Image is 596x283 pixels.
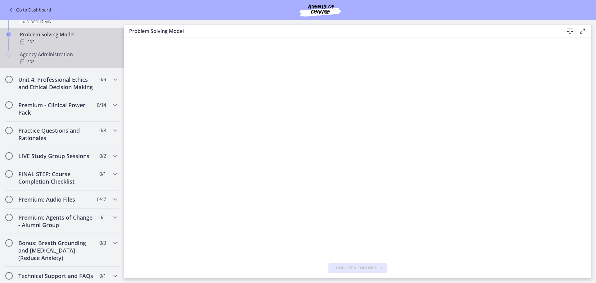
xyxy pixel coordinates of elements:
[18,101,94,116] h2: Premium - Clinical Power Pack
[7,6,51,14] a: Go to Dashboard
[99,214,106,221] span: 0 / 1
[18,152,94,160] h2: LIVE Study Group Sessions
[18,76,94,91] h2: Unit 4: Professional Ethics and Ethical Decision Making
[18,196,94,203] h2: Premium: Audio Files
[99,239,106,247] span: 0 / 3
[20,18,117,26] div: Video
[18,170,94,185] h2: FINAL STEP: Course Completion Checklist
[18,239,94,262] h2: Bonus: Breath Grounding and [MEDICAL_DATA] (Reduce Anxiety)
[333,266,377,271] span: Complete & continue
[20,58,117,66] div: PDF
[6,32,11,37] i: Completed
[18,214,94,229] h2: Premium: Agents of Change - Alumni Group
[99,170,106,178] span: 0 / 1
[20,38,117,46] div: PDF
[283,2,357,17] img: Agents of Change
[99,152,106,160] span: 0 / 2
[97,196,106,203] span: 0 / 47
[20,51,117,66] div: Agency Administration
[18,127,94,142] h2: Practice Questions and Rationales
[99,272,106,280] span: 0 / 1
[99,127,106,134] span: 0 / 8
[129,27,554,35] h3: Problem Solving Model
[99,76,106,83] span: 0 / 9
[20,31,117,46] div: Problem Solving Model
[328,263,387,273] button: Complete & continue
[18,272,94,280] h2: Technical Support and FAQs
[38,18,52,26] span: · 17 min
[97,101,106,109] span: 0 / 14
